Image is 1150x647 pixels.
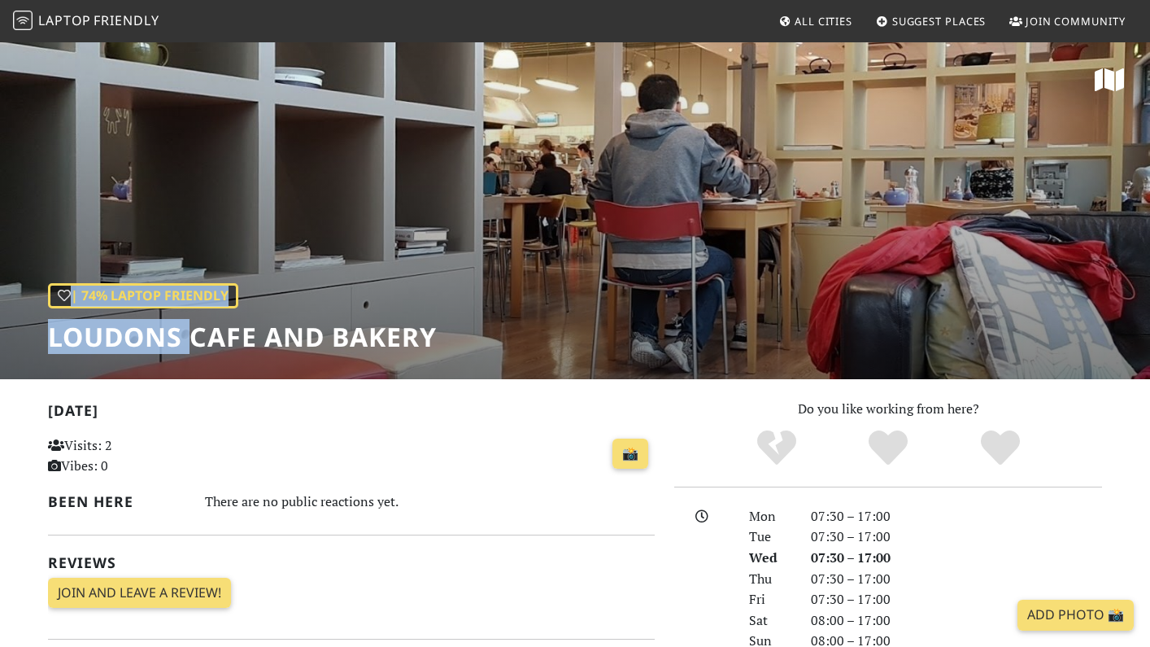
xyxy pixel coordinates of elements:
[48,493,185,510] h2: Been here
[801,506,1112,527] div: 07:30 – 17:00
[612,439,648,470] a: 📸
[801,589,1112,610] div: 07:30 – 17:00
[1026,14,1126,28] span: Join Community
[944,428,1056,469] div: Definitely!
[1017,600,1134,631] a: Add Photo 📸
[739,548,801,569] div: Wed
[739,610,801,632] div: Sat
[869,7,993,36] a: Suggest Places
[801,527,1112,548] div: 07:30 – 17:00
[801,610,1112,632] div: 08:00 – 17:00
[892,14,987,28] span: Suggest Places
[801,548,1112,569] div: 07:30 – 17:00
[832,428,944,469] div: Yes
[48,554,655,571] h2: Reviews
[721,428,833,469] div: No
[772,7,859,36] a: All Cities
[48,578,231,609] a: Join and leave a review!
[38,11,91,29] span: Laptop
[674,399,1102,420] p: Do you like working from here?
[48,283,238,309] div: | 74% Laptop Friendly
[48,321,437,352] h1: Loudons Cafe and Bakery
[205,490,656,514] div: There are no public reactions yet.
[739,589,801,610] div: Fri
[795,14,852,28] span: All Cities
[94,11,159,29] span: Friendly
[13,11,33,30] img: LaptopFriendly
[739,569,801,590] div: Thu
[1003,7,1132,36] a: Join Community
[739,506,801,527] div: Mon
[48,402,655,426] h2: [DATE]
[801,569,1112,590] div: 07:30 – 17:00
[739,527,801,548] div: Tue
[13,7,159,36] a: LaptopFriendly LaptopFriendly
[48,435,237,477] p: Visits: 2 Vibes: 0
